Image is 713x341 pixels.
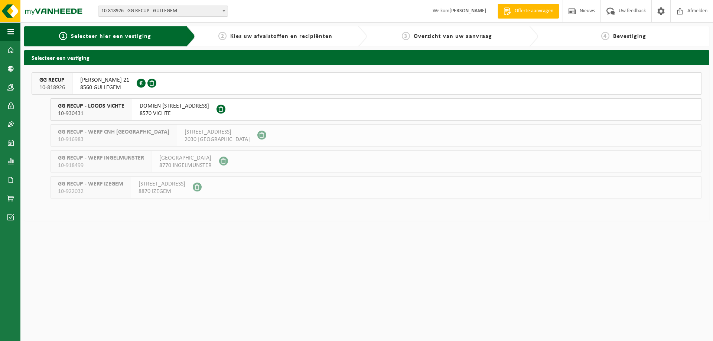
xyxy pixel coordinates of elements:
span: 2030 [GEOGRAPHIC_DATA] [185,136,250,143]
button: GG RECUP - LOODS VICHTE 10-930431 DOMIEN [STREET_ADDRESS]8570 VICHTE [50,98,702,121]
span: 10-818926 [39,84,65,91]
span: Overzicht van uw aanvraag [414,33,492,39]
span: 10-818926 - GG RECUP - GULLEGEM [98,6,228,16]
span: 8870 IZEGEM [139,188,185,195]
span: GG RECUP [39,76,65,84]
span: 8770 INGELMUNSTER [159,162,212,169]
span: Offerte aanvragen [513,7,555,15]
span: Bevestiging [613,33,646,39]
span: [STREET_ADDRESS] [185,128,250,136]
a: Offerte aanvragen [498,4,559,19]
span: 10-918499 [58,162,144,169]
span: GG RECUP - LOODS VICHTE [58,102,124,110]
span: [STREET_ADDRESS] [139,180,185,188]
span: DOMIEN [STREET_ADDRESS] [140,102,209,110]
span: 3 [402,32,410,40]
span: 10-930431 [58,110,124,117]
span: [GEOGRAPHIC_DATA] [159,154,212,162]
span: [PERSON_NAME] 21 [80,76,129,84]
button: GG RECUP 10-818926 [PERSON_NAME] 218560 GULLEGEM [32,72,702,95]
span: GG RECUP - WERF CNH [GEOGRAPHIC_DATA] [58,128,169,136]
span: 10-916983 [58,136,169,143]
span: 4 [601,32,609,40]
strong: [PERSON_NAME] [449,8,486,14]
h2: Selecteer een vestiging [24,50,709,65]
span: GG RECUP - WERF INGELMUNSTER [58,154,144,162]
span: Kies uw afvalstoffen en recipiënten [230,33,332,39]
span: 2 [218,32,227,40]
span: 8570 VICHTE [140,110,209,117]
span: Selecteer hier een vestiging [71,33,151,39]
span: 10-818926 - GG RECUP - GULLEGEM [98,6,228,17]
span: 1 [59,32,67,40]
span: 8560 GULLEGEM [80,84,129,91]
span: 10-922032 [58,188,123,195]
span: GG RECUP - WERF IZEGEM [58,180,123,188]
